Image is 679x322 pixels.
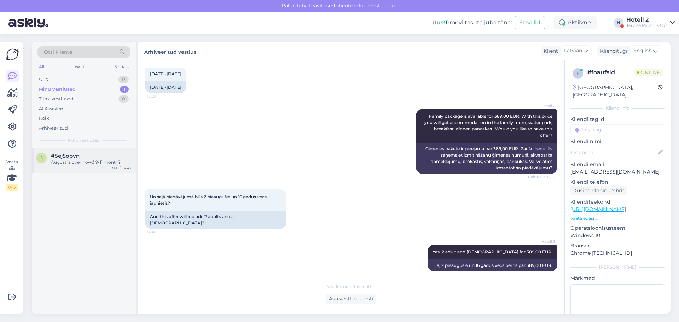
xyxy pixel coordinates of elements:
div: Klient [541,47,558,55]
span: Vestlus on arhiveeritud [327,283,376,290]
div: Kõik [39,115,49,122]
img: Askly Logo [6,48,19,61]
p: Kliendi nimi [570,138,665,145]
a: Hotell 2Tervise Paradiis OÜ [626,17,675,28]
div: [GEOGRAPHIC_DATA], [GEOGRAPHIC_DATA] [573,84,658,99]
p: Kliendi email [570,161,665,168]
div: [DATE]-[DATE] [145,81,186,93]
span: Latvian [564,47,582,55]
input: Lisa nimi [571,148,657,156]
div: Ģimenes pakete ir pieejama par 389,00 EUR. Par šo cenu jūs saņemsiet izmitināšanu ģimenes numurā,... [416,143,557,174]
div: Hotell 2 [626,17,667,23]
div: Jā, 2 pieaugušie un 16 gadus vecs bērns par 389,00 EUR. [428,259,557,271]
span: 14:14 [147,229,174,235]
span: Luba [381,2,397,9]
div: AI Assistent [39,105,65,112]
div: Ava vestlus uuesti [326,294,376,304]
div: Proovi tasuta juba täna: [432,18,512,27]
span: Yes, 2 adult and [DEMOGRAPHIC_DATA] for 389,00 EUR. [433,249,552,254]
div: August is over now:) 9-11 month? [51,159,132,165]
span: 5 [40,155,43,160]
div: All [37,62,46,71]
div: [PERSON_NAME] [570,264,665,270]
span: Un šajā piedāvājumā būs 2 pieaugušie un 16 gadus vecs jaunietis? [150,194,268,206]
span: Otsi kliente [44,48,72,56]
span: [DATE]-[DATE] [150,71,181,76]
div: Socials [113,62,130,71]
span: English [633,47,652,55]
span: Online [634,69,663,76]
span: 13:59 [147,94,174,99]
span: Hotell 2 [529,103,555,109]
div: Arhiveeritud [39,125,68,132]
p: Klienditeekond [570,198,665,206]
div: 0 [118,76,129,83]
div: Kliendi info [570,105,665,111]
button: Emailid [515,16,545,29]
span: Hotell 2 [529,239,555,244]
span: Family package is available for 389,00 EUR. With this price you will get accommodation in the fam... [424,113,553,138]
p: Kliendi tag'id [570,116,665,123]
div: And this offer will include 2 adults and a [DEMOGRAPHIC_DATA]? [145,211,286,229]
div: # foaufsid [587,68,634,77]
div: Tiimi vestlused [39,95,74,103]
div: H [614,18,623,28]
span: 14:43 [529,272,555,277]
p: Märkmed [570,275,665,282]
div: Tervise Paradiis OÜ [626,23,667,28]
p: Vaata edasi ... [570,215,665,222]
span: #5ej5opvn [51,153,80,159]
span: f [576,71,579,76]
div: Aktiivne [553,16,597,29]
div: Vaata siia [6,159,18,191]
div: Klienditugi [597,47,627,55]
span: Nähtud ✓ 14:10 [528,174,555,180]
b: Uus! [432,19,446,26]
div: Minu vestlused [39,86,76,93]
div: Uus [39,76,48,83]
p: Chrome [TECHNICAL_ID] [570,250,665,257]
a: [URL][DOMAIN_NAME] [570,206,626,212]
div: Web [73,62,86,71]
p: Windows 10 [570,232,665,239]
div: 0 / 3 [6,184,18,191]
p: Brauser [570,242,665,250]
label: Arhiveeritud vestlus [144,46,196,56]
p: Kliendi telefon [570,178,665,186]
div: 0 [118,95,129,103]
span: Minu vestlused [68,137,100,144]
input: Lisa tag [570,124,665,135]
div: Küsi telefoninumbrit [570,186,627,195]
p: [EMAIL_ADDRESS][DOMAIN_NAME] [570,168,665,176]
div: [DATE] 14:42 [109,165,132,171]
div: 1 [120,86,129,93]
p: Operatsioonisüsteem [570,224,665,232]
